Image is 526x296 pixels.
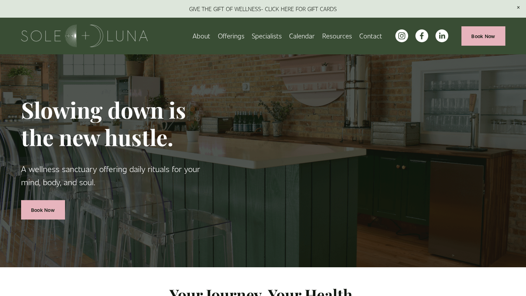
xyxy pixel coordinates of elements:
[193,30,210,42] a: About
[415,29,428,42] a: facebook-unauth
[21,96,221,151] h1: Slowing down is the new hustle.
[252,30,282,42] a: Specialists
[218,30,244,41] span: Offerings
[322,30,352,42] a: folder dropdown
[21,162,221,189] p: A wellness sanctuary offering daily rituals for your mind, body, and soul.
[359,30,382,42] a: Contact
[435,29,448,42] a: LinkedIn
[322,30,352,41] span: Resources
[21,25,148,47] img: Sole + Luna
[395,29,408,42] a: instagram-unauth
[289,30,315,42] a: Calendar
[218,30,244,42] a: folder dropdown
[21,200,65,219] a: Book Now
[461,26,505,45] a: Book Now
